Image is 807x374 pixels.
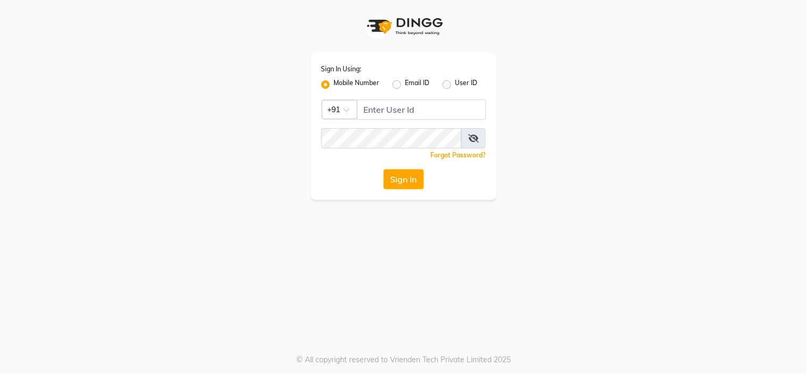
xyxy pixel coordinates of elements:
[455,78,478,91] label: User ID
[405,78,430,91] label: Email ID
[321,64,362,74] label: Sign In Using:
[431,151,486,159] a: Forgot Password?
[384,169,424,189] button: Sign In
[334,78,380,91] label: Mobile Number
[321,128,462,148] input: Username
[361,11,446,42] img: logo1.svg
[357,99,486,120] input: Username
